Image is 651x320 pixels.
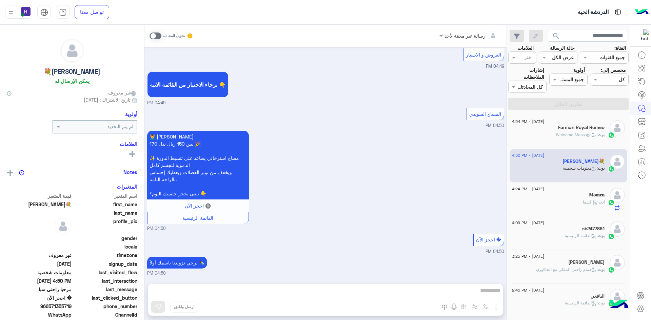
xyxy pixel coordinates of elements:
span: last_clicked_button [73,294,138,301]
span: [DATE] - 4:50 PM [512,152,544,158]
label: أولوية [573,66,585,73]
img: Logo [635,5,649,19]
h5: Zaino💐 [563,158,605,164]
span: [DATE] - 4:09 PM [512,220,544,226]
span: [DATE] - 4:54 PM [512,119,544,125]
span: اسم المتغير [73,192,138,199]
img: WhatsApp [608,233,615,240]
span: profile_pic [73,218,138,233]
span: timezone [73,252,138,259]
span: انت [598,199,605,205]
img: WhatsApp [608,266,615,273]
h6: Notes [123,169,137,175]
span: : Welcome Message [556,132,598,137]
label: القناة: [614,44,626,51]
span: phone_number [73,303,138,310]
span: العروض و الاسعار [466,52,501,58]
img: defaultAdmin.png [55,218,72,235]
span: [DATE] - 4:24 PM [512,186,544,192]
small: تحويل المحادثة [163,33,185,39]
span: : الشفا [583,199,598,205]
span: gender [73,235,138,242]
span: غير معروف [7,252,72,259]
img: defaultAdmin.png [610,188,625,203]
span: 04:50 PM [147,270,166,277]
span: locale [73,243,138,250]
label: مخصص إلى: [601,66,626,73]
button: ارسل واغلق [170,301,198,313]
span: 04:49 PM [486,64,504,69]
span: 2 [7,311,72,318]
span: last_name [73,209,138,216]
span: مرحبا راحتي سبا [7,286,72,293]
img: tab [59,8,67,16]
h5: 𝐌𝐨𝐦𝐞𝐧 [589,192,605,198]
span: last_message [73,286,138,293]
span: تاريخ الأشتراك : [DATE] [84,96,131,103]
img: userImage [21,7,31,16]
img: defaultAdmin.png [610,154,625,169]
a: tab [56,5,70,19]
span: last_interaction [73,277,138,284]
span: null [7,235,72,242]
span: : معلومات شخصية [563,166,598,171]
img: defaultAdmin.png [610,289,625,304]
span: بوت [598,166,605,171]
span: signup_date [73,260,138,268]
span: null [7,243,72,250]
label: حالة الرسالة [550,44,575,51]
span: المساج السويدي [469,111,501,117]
button: تطبيق الفلاتر [508,98,629,110]
h5: Farman Royal Romeo [558,125,605,130]
h6: المتغيرات [117,184,137,190]
span: القائمة الرئيسية [182,215,213,221]
a: تواصل معنا [75,5,109,19]
span: 04:50 PM [147,226,166,232]
img: hulul-logo.png [607,293,631,317]
span: � احجز الآن [7,294,72,301]
span: بوت [598,267,605,272]
img: 322853014244696 [636,29,649,42]
img: WhatsApp [608,199,615,206]
span: 🔘 احجز الآن [185,203,211,209]
span: 04:50 PM [486,123,504,128]
img: defaultAdmin.png [610,255,625,270]
button: search [548,30,565,44]
span: بوت [598,132,605,137]
span: 04:50 PM [486,249,504,254]
img: tab [40,8,48,16]
h6: أولوية [125,111,137,117]
span: [DATE] - 2:45 PM [512,287,544,293]
span: برجاء الاختيار من القائمة الاتية 👇 [150,81,226,88]
img: add [7,170,13,176]
span: � احجز الآن [476,237,501,242]
span: 966571355719 [7,303,72,310]
span: last_visited_flow [73,269,138,276]
img: profile [7,8,15,17]
p: 1/9/2025, 4:50 PM [147,257,207,269]
span: first_name [73,201,138,208]
span: 04:49 PM [147,100,165,106]
img: notes [19,170,24,175]
img: defaultAdmin.png [61,39,84,62]
h6: يمكن الإرسال له [55,78,90,84]
img: tab [614,8,622,16]
span: : القائمة الرئيسية [565,233,598,238]
span: : حمام راحتي الملكي مع الجاكوزي [536,267,598,272]
span: معلومات شخصية [7,269,72,276]
div: اختر [524,54,534,62]
h6: العلامات [7,141,137,147]
span: غير معروف [108,89,137,96]
p: 1/9/2025, 4:50 PM [147,131,249,199]
img: defaultAdmin.png [610,221,625,237]
span: بوت [598,233,605,238]
span: : القائمة الرئيسية [565,300,598,305]
img: WhatsApp [608,166,615,172]
span: 2025-09-01T13:50:17.457Z [7,277,72,284]
label: العلامات [517,44,534,51]
img: defaultAdmin.png [610,120,625,135]
span: بوت [598,300,605,305]
span: Zaino💐 [7,201,72,208]
h5: sb2477861 [582,226,605,232]
span: قيمة المتغير [7,192,72,199]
